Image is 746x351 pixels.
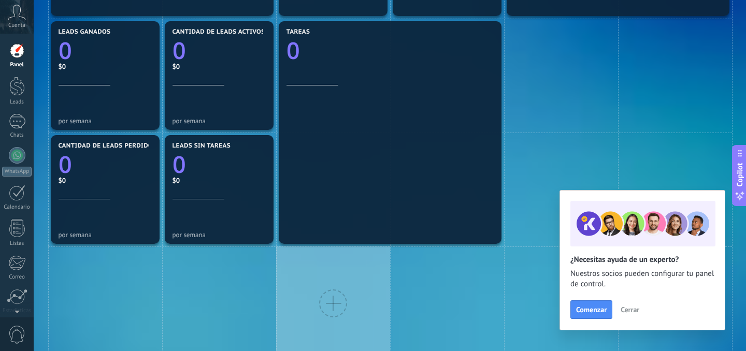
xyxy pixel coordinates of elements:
[59,62,152,71] div: $0
[2,240,32,247] div: Listas
[621,306,639,313] span: Cerrar
[286,28,310,36] span: Tareas
[173,142,231,150] span: Leads sin tareas
[2,62,32,68] div: Panel
[616,302,644,317] button: Cerrar
[570,255,714,265] h2: ¿Necesitas ayuda de un experto?
[173,149,186,180] text: 0
[286,35,300,66] text: 0
[173,117,266,125] div: por semana
[2,132,32,139] div: Chats
[2,274,32,281] div: Correo
[173,35,186,66] text: 0
[59,176,152,185] div: $0
[59,117,152,125] div: por semana
[173,149,266,180] a: 0
[59,231,152,239] div: por semana
[59,35,72,66] text: 0
[59,149,72,180] text: 0
[570,269,714,289] span: Nuestros socios pueden configurar tu panel de control.
[173,231,266,239] div: por semana
[59,28,111,36] span: Leads ganados
[173,28,265,36] span: Cantidad de leads activos
[286,35,494,66] a: 0
[59,149,152,180] a: 0
[59,35,152,66] a: 0
[576,306,607,313] span: Comenzar
[8,22,25,29] span: Cuenta
[2,167,32,177] div: WhatsApp
[735,163,745,187] span: Copilot
[173,176,266,185] div: $0
[2,99,32,106] div: Leads
[59,142,157,150] span: Cantidad de leads perdidos
[2,204,32,211] div: Calendario
[173,35,266,66] a: 0
[173,62,266,71] div: $0
[570,300,612,319] button: Comenzar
